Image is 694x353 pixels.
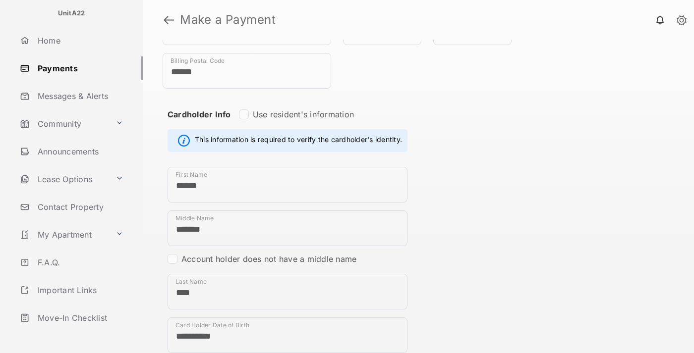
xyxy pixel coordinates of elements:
[181,254,356,264] label: Account holder does not have a middle name
[16,195,143,219] a: Contact Property
[16,29,143,52] a: Home
[16,223,112,247] a: My Apartment
[168,109,231,137] strong: Cardholder Info
[16,140,143,163] a: Announcements
[16,84,143,108] a: Messages & Alerts
[16,56,143,80] a: Payments
[16,251,143,274] a: F.A.Q.
[16,278,127,302] a: Important Links
[58,8,85,18] p: UnitA22
[195,135,402,147] span: This information is required to verify the cardholder's identity.
[253,109,354,119] label: Use resident's information
[16,306,143,330] a: Move-In Checklist
[16,112,112,136] a: Community
[180,14,276,26] strong: Make a Payment
[16,167,112,191] a: Lease Options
